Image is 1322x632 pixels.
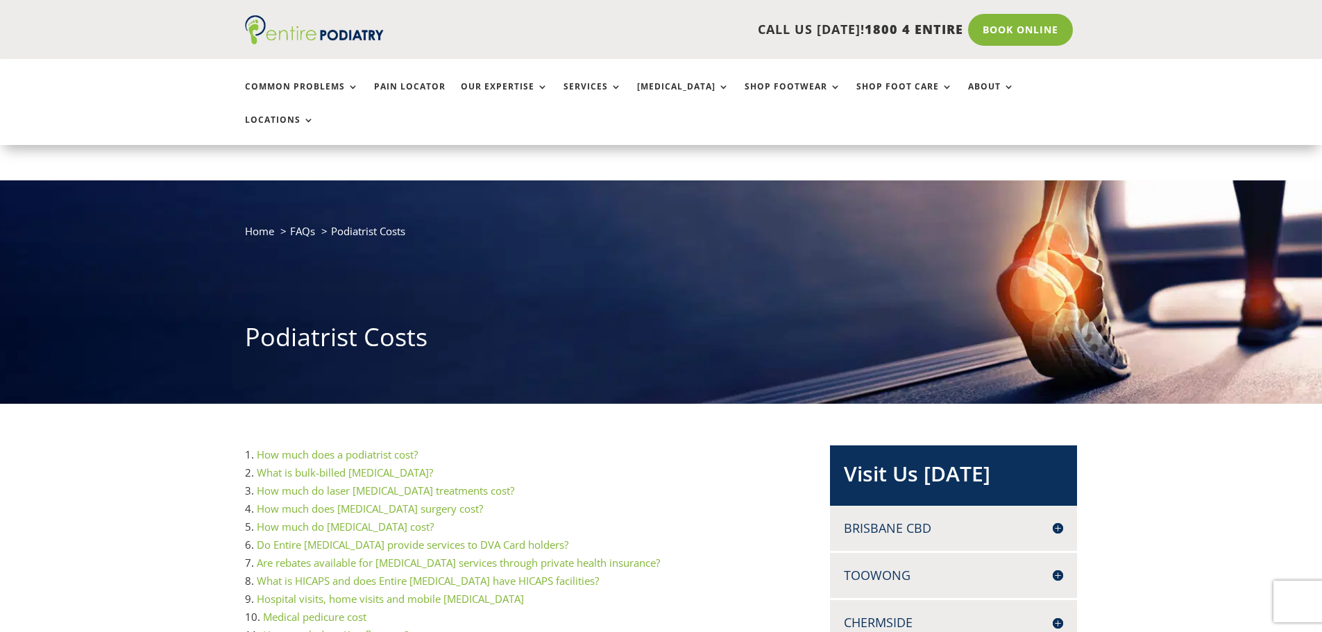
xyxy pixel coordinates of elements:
a: Locations [245,115,314,145]
a: How much do [MEDICAL_DATA] cost? [257,520,434,533]
nav: breadcrumb [245,222,1078,250]
span: 1800 4 ENTIRE [865,21,963,37]
h1: Podiatrist Costs [245,320,1078,361]
a: Book Online [968,14,1073,46]
img: logo (1) [245,15,384,44]
a: Common Problems [245,82,359,112]
a: Hospital visits, home visits and mobile [MEDICAL_DATA] [257,592,524,606]
a: Shop Footwear [745,82,841,112]
a: How much does [MEDICAL_DATA] surgery cost? [257,502,483,515]
a: Do Entire [MEDICAL_DATA] provide services to DVA Card holders? [257,538,568,552]
a: What is HICAPS and does Entire [MEDICAL_DATA] have HICAPS facilities? [257,574,599,588]
a: About [968,82,1015,112]
a: Services [563,82,622,112]
a: Our Expertise [461,82,548,112]
a: How much does a podiatrist cost? [257,447,418,461]
h4: Chermside [844,614,1063,631]
a: How much do laser [MEDICAL_DATA] treatments cost? [257,484,514,497]
h4: Brisbane CBD [844,520,1063,537]
a: Shop Foot Care [856,82,953,112]
p: CALL US [DATE]! [437,21,963,39]
h2: Visit Us [DATE] [844,459,1063,495]
a: Pain Locator [374,82,446,112]
a: [MEDICAL_DATA] [637,82,729,112]
span: Podiatrist Costs [331,224,405,238]
a: Home [245,224,274,238]
a: Entire Podiatry [245,33,384,47]
a: FAQs [290,224,315,238]
h4: Toowong [844,567,1063,584]
a: Are rebates available for [MEDICAL_DATA] services through private health insurance? [257,556,660,570]
a: Medical pedicure cost [263,610,366,624]
a: What is bulk-billed [MEDICAL_DATA]? [257,466,433,479]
